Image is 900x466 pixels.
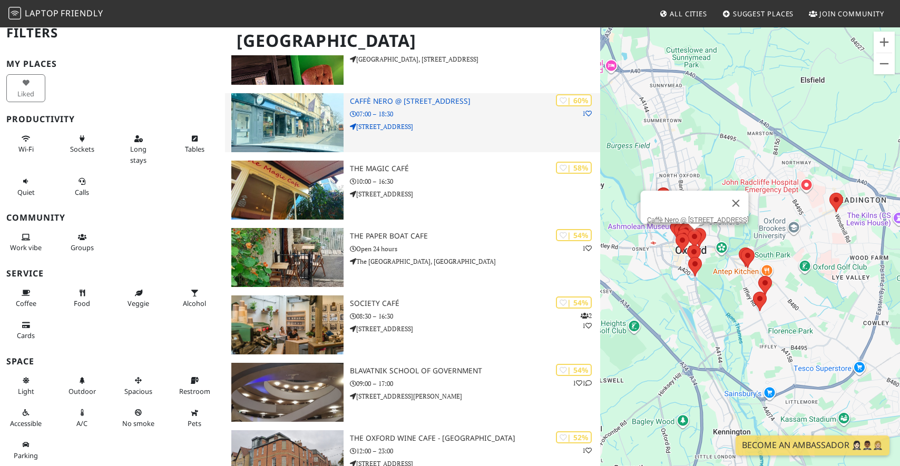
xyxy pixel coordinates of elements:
span: Friendly [61,7,103,19]
button: Calls [63,173,102,201]
p: 1 1 [573,378,592,388]
a: Suggest Places [718,4,798,23]
span: Join Community [819,9,884,18]
p: The [GEOGRAPHIC_DATA], [GEOGRAPHIC_DATA] [350,256,600,266]
span: Natural light [18,386,34,396]
button: No smoke [119,404,158,432]
p: 2 1 [581,311,592,331]
button: Veggie [119,284,158,312]
span: Alcohol [183,299,206,308]
a: Caffè Nero @ [STREET_ADDRESS] [647,216,749,224]
button: Close [723,191,749,216]
button: Cards [6,316,45,344]
h3: My Places [6,59,219,69]
h3: The Magic Café [350,164,600,173]
div: | 60% [556,94,592,106]
span: People working [10,243,42,252]
p: 07:00 – 18:30 [350,109,600,119]
button: Accessible [6,404,45,432]
button: Wi-Fi [6,130,45,158]
h3: Blavatnik School of Government [350,366,600,375]
a: Blavatnik School of Government | 54% 11 Blavatnik School of Government 09:00 – 17:00 [STREET_ADDR... [225,363,600,422]
span: Spacious [124,386,152,396]
span: Coffee [16,299,36,308]
a: The Magic Café | 58% The Magic Café 10:00 – 16:30 [STREET_ADDRESS] [225,161,600,220]
span: Food [74,299,90,308]
img: The Magic Café [231,161,344,220]
span: Restroom [179,386,210,396]
button: A/C [63,404,102,432]
div: | 52% [556,431,592,443]
h3: Service [6,269,219,279]
p: [STREET_ADDRESS] [350,122,600,132]
span: Laptop [25,7,59,19]
h3: Caffè Nero @ [STREET_ADDRESS] [350,97,600,106]
button: Quiet [6,173,45,201]
img: The Paper Boat Cafe [231,228,344,287]
span: Accessible [10,419,42,428]
a: The Paper Boat Cafe | 54% 1 The Paper Boat Cafe Open 24 hours The [GEOGRAPHIC_DATA], [GEOGRAPHIC_... [225,228,600,287]
div: | 54% [556,364,592,376]
button: Outdoor [63,372,102,400]
img: Caffè Nero @ 14 High St [231,93,344,152]
div: | 58% [556,162,592,174]
button: Food [63,284,102,312]
button: Restroom [175,372,214,400]
div: | 54% [556,229,592,241]
p: [STREET_ADDRESS][PERSON_NAME] [350,391,600,401]
a: Society Café | 54% 21 Society Café 08:30 – 16:30 [STREET_ADDRESS] [225,295,600,354]
span: Air conditioned [76,419,87,428]
p: Open 24 hours [350,244,600,254]
button: Alcohol [175,284,214,312]
a: Join Community [805,4,888,23]
button: Light [6,372,45,400]
p: 1 [582,445,592,455]
button: Work vibe [6,229,45,256]
button: Groups [63,229,102,256]
p: 1 [582,243,592,253]
span: Work-friendly tables [185,144,204,154]
span: Video/audio calls [75,187,89,197]
p: 1 [582,108,592,118]
button: Sockets [63,130,102,158]
h3: Productivity [6,114,219,124]
p: 09:00 – 17:00 [350,379,600,389]
button: Tables [175,130,214,158]
span: Group tables [71,243,94,252]
a: Caffè Nero @ 14 High St | 60% 1 Caffè Nero @ [STREET_ADDRESS] 07:00 – 18:30 [STREET_ADDRESS] [225,93,600,152]
span: Quiet [17,187,35,197]
span: Pet friendly [188,419,201,428]
a: All Cities [655,4,711,23]
p: 08:30 – 16:30 [350,311,600,321]
p: [STREET_ADDRESS] [350,189,600,199]
h1: [GEOGRAPHIC_DATA] [228,26,598,55]
button: Zoom in [874,32,895,53]
a: LaptopFriendly LaptopFriendly [8,5,103,23]
p: 10:00 – 16:30 [350,176,600,186]
button: Coffee [6,284,45,312]
h3: The Oxford Wine Cafe - [GEOGRAPHIC_DATA] [350,434,600,443]
button: Parking [6,436,45,464]
h2: Filters [6,17,219,49]
h3: The Paper Boat Cafe [350,232,600,241]
div: | 54% [556,296,592,309]
span: Parking [14,451,38,460]
button: Long stays [119,130,158,168]
span: Suggest Places [733,9,794,18]
img: LaptopFriendly [8,7,21,19]
span: All Cities [670,9,707,18]
a: Become an Ambassador 🤵🏻‍♀️🤵🏾‍♂️🤵🏼‍♀️ [736,435,889,455]
button: Zoom out [874,53,895,74]
span: Power sockets [70,144,94,154]
span: Outdoor area [69,386,96,396]
button: Spacious [119,372,158,400]
p: 12:00 – 23:00 [350,446,600,456]
h3: Space [6,356,219,366]
span: Long stays [130,144,146,164]
span: Stable Wi-Fi [18,144,34,154]
h3: Society Café [350,299,600,308]
img: Blavatnik School of Government [231,363,344,422]
span: Smoke free [122,419,154,428]
h3: Community [6,213,219,223]
span: Credit cards [17,331,35,340]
